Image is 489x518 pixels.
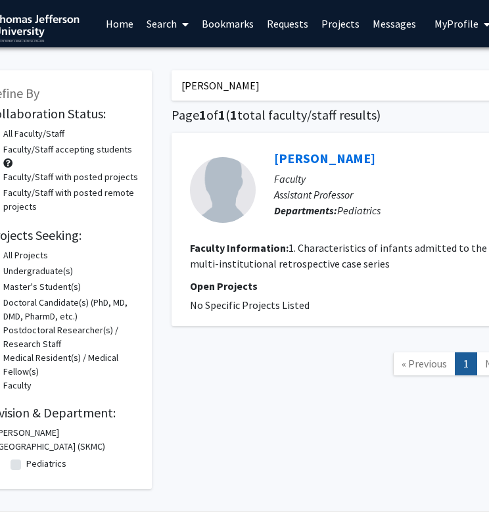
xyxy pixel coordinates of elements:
[230,106,237,123] span: 1
[99,1,140,47] a: Home
[393,352,455,375] a: Previous Page
[3,379,32,392] label: Faculty
[315,1,366,47] a: Projects
[199,106,206,123] span: 1
[260,1,315,47] a: Requests
[402,357,447,370] span: « Previous
[455,352,477,375] a: 1
[366,1,423,47] a: Messages
[3,351,139,379] label: Medical Resident(s) / Medical Fellow(s)
[3,170,138,184] label: Faculty/Staff with posted projects
[190,241,289,254] b: Faculty Information:
[3,280,81,294] label: Master's Student(s)
[218,106,225,123] span: 1
[274,150,375,166] a: [PERSON_NAME]
[3,264,73,278] label: Undergraduate(s)
[434,17,478,30] span: My Profile
[3,127,64,141] label: All Faculty/Staff
[3,296,139,323] label: Doctoral Candidate(s) (PhD, MD, DMD, PharmD, etc.)
[10,459,56,508] iframe: Chat
[190,298,310,312] span: No Specific Projects Listed
[195,1,260,47] a: Bookmarks
[3,186,139,214] label: Faculty/Staff with posted remote projects
[3,248,48,262] label: All Projects
[3,323,139,351] label: Postdoctoral Researcher(s) / Research Staff
[140,1,195,47] a: Search
[337,204,381,217] span: Pediatrics
[26,457,66,471] label: Pediatrics
[274,204,337,217] b: Departments:
[3,143,132,156] label: Faculty/Staff accepting students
